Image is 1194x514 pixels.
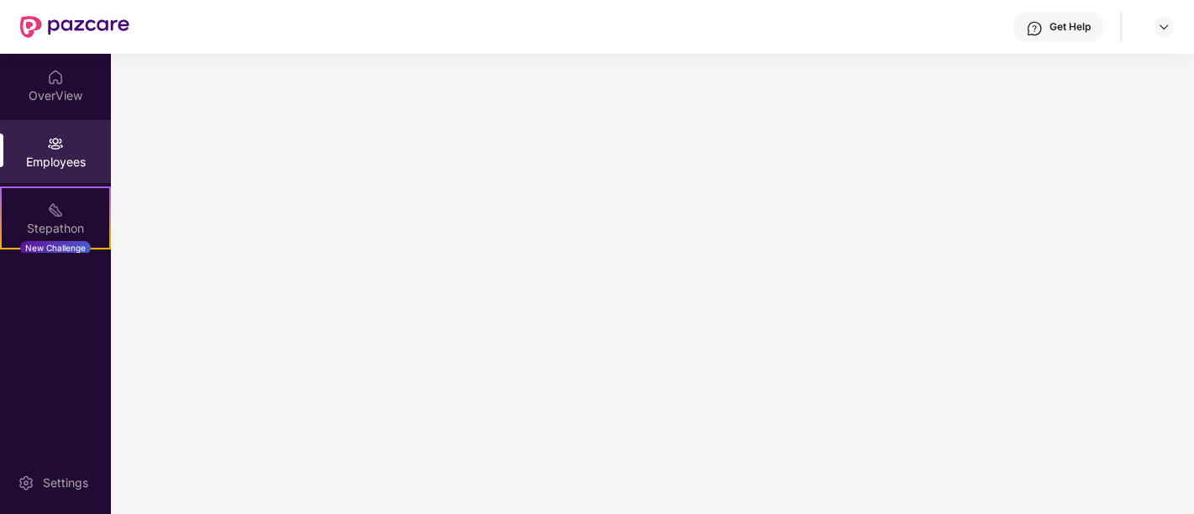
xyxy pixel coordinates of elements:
div: New Challenge [20,241,91,254]
img: svg+xml;base64,PHN2ZyBpZD0iU2V0dGluZy0yMHgyMCIgeG1sbnM9Imh0dHA6Ly93d3cudzMub3JnLzIwMDAvc3ZnIiB3aW... [18,475,34,491]
img: New Pazcare Logo [20,16,129,38]
div: Settings [38,475,93,491]
img: svg+xml;base64,PHN2ZyBpZD0iSG9tZSIgeG1sbnM9Imh0dHA6Ly93d3cudzMub3JnLzIwMDAvc3ZnIiB3aWR0aD0iMjAiIG... [47,69,64,86]
div: Stepathon [2,220,109,237]
div: Get Help [1049,20,1091,34]
img: svg+xml;base64,PHN2ZyBpZD0iSGVscC0zMngzMiIgeG1sbnM9Imh0dHA6Ly93d3cudzMub3JnLzIwMDAvc3ZnIiB3aWR0aD... [1026,20,1043,37]
img: svg+xml;base64,PHN2ZyBpZD0iRHJvcGRvd24tMzJ4MzIiIHhtbG5zPSJodHRwOi8vd3d3LnczLm9yZy8yMDAwL3N2ZyIgd2... [1157,20,1170,34]
img: svg+xml;base64,PHN2ZyBpZD0iRW1wbG95ZWVzIiB4bWxucz0iaHR0cDovL3d3dy53My5vcmcvMjAwMC9zdmciIHdpZHRoPS... [47,135,64,152]
img: svg+xml;base64,PHN2ZyB4bWxucz0iaHR0cDovL3d3dy53My5vcmcvMjAwMC9zdmciIHdpZHRoPSIyMSIgaGVpZ2h0PSIyMC... [47,202,64,218]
